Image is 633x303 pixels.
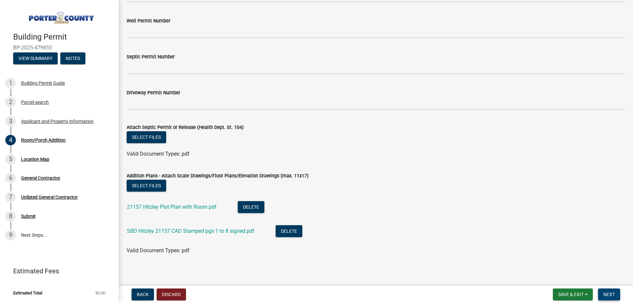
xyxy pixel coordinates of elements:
[21,214,36,219] div: Submit
[127,131,166,143] button: Select files
[21,176,60,180] div: General Contractor
[5,116,16,127] div: 3
[5,173,16,183] div: 6
[21,81,65,85] div: Building Permit Guide
[13,291,42,295] span: Estimated Total
[5,78,16,88] div: 1
[13,56,58,61] wm-modal-confirm: Summary
[127,228,255,234] a: SBD Hilzley 21157 CAD Stamped pgs 1 to 8 signed.pdf
[95,291,105,295] span: $0.00
[5,230,16,240] div: 9
[603,292,615,297] span: Next
[5,192,16,202] div: 7
[13,52,58,64] button: View Summary
[276,225,302,237] button: Delete
[127,125,244,130] label: Attach Septic Permit or Release (Health Dept. St. 104)
[238,204,264,211] wm-modal-confirm: Delete Document
[13,45,105,51] span: BP-2025-479855
[21,195,78,199] div: Unlisted General Contractor
[60,56,85,61] wm-modal-confirm: Notes
[137,292,149,297] span: Back
[132,288,154,300] button: Back
[127,174,309,178] label: Addition Plans - Attach Scale Drawings/Floor Plans/Elevation Drawings (max. 11x17)
[598,288,620,300] button: Next
[157,288,186,300] button: Discard
[21,157,49,162] div: Location Map
[553,288,593,300] button: Save & Exit
[127,55,175,59] label: Septic Permit Number
[127,91,180,95] label: Driveway Permit Number
[5,97,16,107] div: 2
[127,180,166,192] button: Select files
[60,52,85,64] button: Notes
[127,151,190,157] span: Valid Document Types: pdf
[238,201,264,213] button: Delete
[127,204,217,210] a: 21157 Hilzley Plot Plan with Room.pdf
[127,19,170,23] label: Well Permit Number
[5,264,108,278] a: Estimated Fees
[127,247,190,254] span: Valid Document Types: pdf
[13,7,108,25] img: Porter County, Indiana
[13,32,113,42] h4: Building Permit
[558,292,584,297] span: Save & Exit
[5,154,16,165] div: 5
[276,228,302,235] wm-modal-confirm: Delete Document
[21,100,49,105] div: Parcel search
[21,138,66,142] div: Room/Porch Addition
[5,211,16,222] div: 8
[21,119,94,124] div: Applicant and Property Information
[5,135,16,145] div: 4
